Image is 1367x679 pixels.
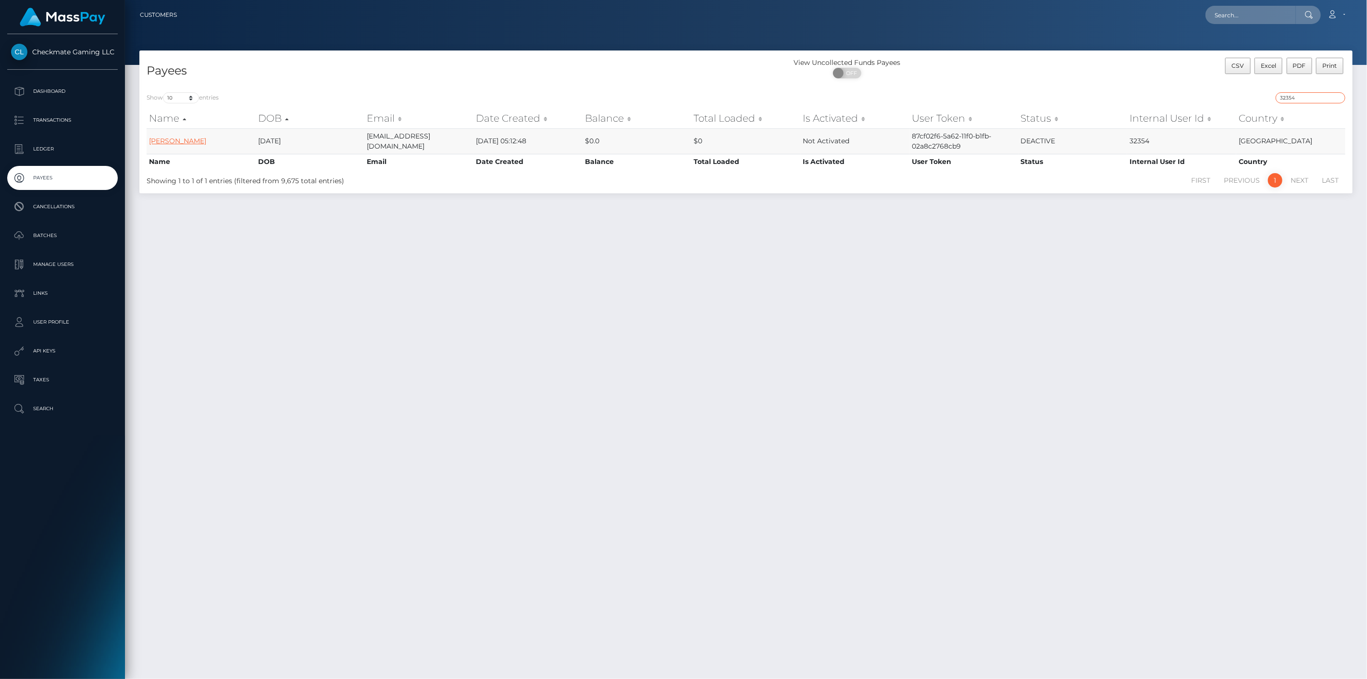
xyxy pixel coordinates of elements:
[1127,154,1236,169] th: Internal User Id
[11,171,114,185] p: Payees
[692,128,801,154] td: $0
[800,128,909,154] td: Not Activated
[11,257,114,272] p: Manage Users
[909,109,1019,128] th: User Token: activate to sort column ascending
[7,48,118,56] span: Checkmate Gaming LLC
[909,128,1019,154] td: 87cf02f6-5a62-11f0-b1fb-02a8c2768cb9
[140,5,177,25] a: Customers
[692,154,801,169] th: Total Loaded
[1268,173,1282,188] a: 1
[1287,58,1313,74] button: PDF
[1255,58,1283,74] button: Excel
[256,109,365,128] th: DOB: activate to sort column descending
[1236,128,1345,154] td: [GEOGRAPHIC_DATA]
[7,368,118,392] a: Taxes
[163,92,199,103] select: Showentries
[1127,128,1236,154] td: 32354
[11,44,27,60] img: Checkmate Gaming LLC
[473,128,583,154] td: [DATE] 05:12:48
[256,128,365,154] td: [DATE]
[7,281,118,305] a: Links
[11,286,114,301] p: Links
[7,339,118,363] a: API Keys
[1019,128,1128,154] td: DEACTIVE
[147,63,739,79] h4: Payees
[7,224,118,248] a: Batches
[7,310,118,334] a: User Profile
[7,79,118,103] a: Dashboard
[7,108,118,132] a: Transactions
[909,154,1019,169] th: User Token
[11,142,114,156] p: Ledger
[583,154,692,169] th: Balance
[1323,62,1337,69] span: Print
[1019,109,1128,128] th: Status: activate to sort column ascending
[1019,154,1128,169] th: Status
[1225,58,1251,74] button: CSV
[583,109,692,128] th: Balance: activate to sort column ascending
[1127,109,1236,128] th: Internal User Id: activate to sort column ascending
[7,166,118,190] a: Payees
[1236,154,1345,169] th: Country
[11,344,114,358] p: API Keys
[364,109,473,128] th: Email: activate to sort column ascending
[1316,58,1343,74] button: Print
[364,128,473,154] td: [EMAIL_ADDRESS][DOMAIN_NAME]
[583,128,692,154] td: $0.0
[256,154,365,169] th: DOB
[364,154,473,169] th: Email
[7,252,118,277] a: Manage Users
[800,154,909,169] th: Is Activated
[1205,6,1296,24] input: Search...
[7,195,118,219] a: Cancellations
[20,8,105,26] img: MassPay Logo
[1261,62,1276,69] span: Excel
[692,109,801,128] th: Total Loaded: activate to sort column ascending
[838,68,862,78] span: OFF
[1293,62,1306,69] span: PDF
[11,84,114,99] p: Dashboard
[149,137,206,145] a: [PERSON_NAME]
[11,200,114,214] p: Cancellations
[11,228,114,243] p: Batches
[147,92,219,103] label: Show entries
[147,154,256,169] th: Name
[746,58,948,68] div: View Uncollected Funds Payees
[1236,109,1345,128] th: Country: activate to sort column ascending
[7,137,118,161] a: Ledger
[800,109,909,128] th: Is Activated: activate to sort column ascending
[11,315,114,329] p: User Profile
[7,397,118,421] a: Search
[473,109,583,128] th: Date Created: activate to sort column ascending
[147,172,638,186] div: Showing 1 to 1 of 1 entries (filtered from 9,675 total entries)
[1276,92,1345,103] input: Search transactions
[11,373,114,387] p: Taxes
[11,113,114,127] p: Transactions
[1231,62,1244,69] span: CSV
[147,109,256,128] th: Name: activate to sort column ascending
[11,402,114,416] p: Search
[473,154,583,169] th: Date Created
